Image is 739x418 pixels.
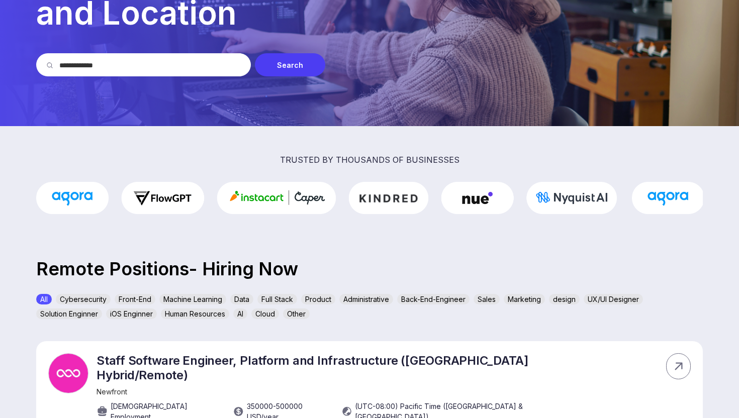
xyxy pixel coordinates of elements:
div: Data [230,294,253,304]
div: Sales [474,294,500,304]
p: Staff Software Engineer, Platform and Infrastructure ([GEOGRAPHIC_DATA] Hybrid/Remote) [97,353,585,382]
div: Back-End-Engineer [397,294,470,304]
div: AI [233,308,247,319]
div: Solution Enginner [36,308,102,319]
div: UX/UI Designer [584,294,643,304]
span: Newfront [97,387,127,396]
div: Other [283,308,310,319]
div: Marketing [504,294,545,304]
div: Cloud [251,308,279,319]
div: Cybersecurity [56,294,111,304]
div: Search [255,53,325,76]
div: Machine Learning [159,294,226,304]
div: Administrative [339,294,393,304]
div: Human Resources [161,308,229,319]
div: Full Stack [257,294,297,304]
div: All [36,294,52,304]
div: Product [301,294,335,304]
div: iOS Enginner [106,308,157,319]
div: design [549,294,580,304]
div: Front-End [115,294,155,304]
